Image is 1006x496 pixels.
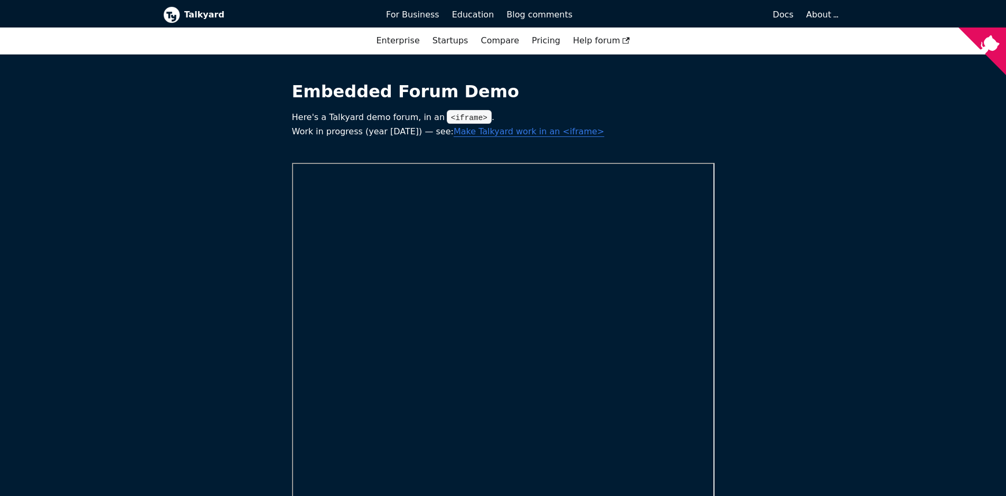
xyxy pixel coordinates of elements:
[292,81,714,102] h1: Embedded Forum Demo
[370,32,426,50] a: Enterprise
[386,10,439,20] span: For Business
[454,126,604,136] a: Make Talkyard work in an <iframe>
[380,6,446,24] a: For Business
[506,10,572,20] span: Blog comments
[481,35,519,45] a: Compare
[525,32,567,50] a: Pricing
[163,6,180,23] img: Talkyard logo
[163,6,372,23] a: Talkyard logoTalkyard
[452,10,494,20] span: Education
[184,8,372,22] b: Talkyard
[500,6,579,24] a: Blog comments
[446,6,501,24] a: Education
[806,10,837,20] a: About
[579,6,800,24] a: Docs
[447,110,492,124] code: <iframe>
[426,32,475,50] a: Startups
[573,35,630,45] span: Help forum
[292,111,714,139] p: Here's a Talkyard demo forum, in an . Work in progress (year [DATE]) — see:
[773,10,793,20] span: Docs
[567,32,636,50] a: Help forum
